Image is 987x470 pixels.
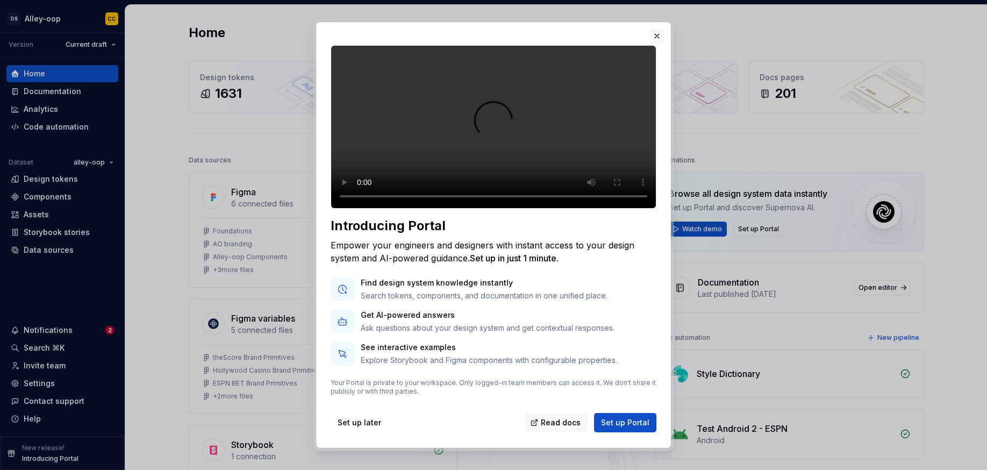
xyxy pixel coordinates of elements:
p: Ask questions about your design system and get contextual responses. [361,323,614,333]
p: Explore Storybook and Figma components with configurable properties. [361,355,617,366]
p: Find design system knowledge instantly [361,277,607,288]
span: Set up later [338,417,381,428]
a: Read docs [525,413,588,432]
span: Read docs [541,417,581,428]
button: Set up Portal [594,413,656,432]
span: Set up in just 1 minute. [470,253,559,264]
div: Introducing Portal [331,217,656,234]
div: Empower your engineers and designers with instant access to your design system and AI-powered gui... [331,239,656,265]
p: See interactive examples [361,342,617,353]
p: Search tokens, components, and documentation in one unified place. [361,290,607,301]
p: Get AI-powered answers [361,310,614,321]
p: Your Portal is private to your workspace. Only logged-in team members can access it. We don't sha... [331,379,656,396]
span: Set up Portal [601,417,649,428]
button: Set up later [331,413,388,432]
